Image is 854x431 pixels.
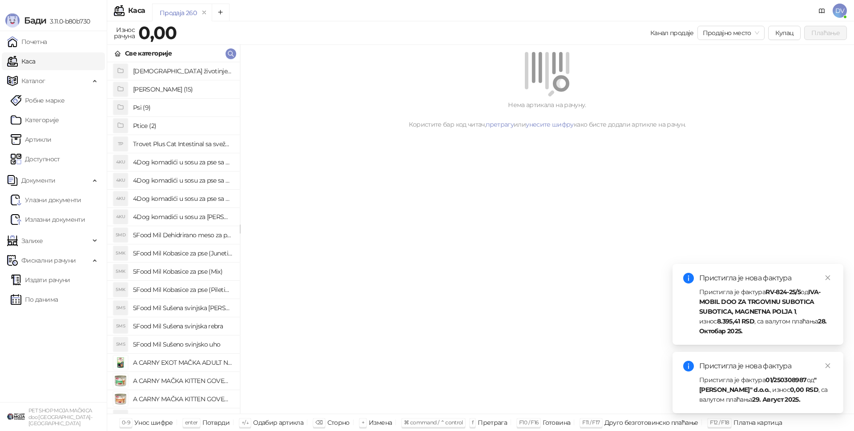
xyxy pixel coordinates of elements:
div: Унос шифре [134,417,173,428]
div: 5MK [113,283,128,297]
div: 4KU [113,155,128,169]
small: PET SHOP MOJA MAČKICA doo [GEOGRAPHIC_DATA]-[GEOGRAPHIC_DATA] [28,407,92,427]
button: Купац [768,26,801,40]
div: Друго безготовинско плаћање [604,417,698,428]
h4: [DEMOGRAPHIC_DATA] životinje (3) [133,64,233,78]
h4: 5Food Mil Sušeno svinjsko uho [133,337,233,351]
span: F12 / F18 [710,419,729,426]
div: ABP [113,410,128,424]
h4: 5Food Mil Kobasice za pse (Piletina) [133,283,233,297]
span: enter [185,419,198,426]
a: Каса [7,52,35,70]
a: По данима [11,291,58,308]
div: 5MS [113,319,128,333]
strong: 8.395,41 RSD [717,317,754,325]
div: Платна картица [733,417,782,428]
div: Готовина [543,417,570,428]
div: 4KU [113,192,128,206]
div: TP [113,137,128,151]
a: Категорије [11,111,59,129]
span: ⌫ [315,419,322,426]
span: Бади [24,15,46,26]
span: Документи [21,172,55,189]
div: 5MD [113,228,128,242]
span: F10 / F16 [519,419,538,426]
a: Документација [815,4,829,18]
div: Сторно [327,417,350,428]
span: Фискални рачуни [21,251,76,269]
img: Logo [5,13,20,28]
div: 5MK [113,264,128,279]
a: ArtikliАртикли [11,131,52,148]
div: Потврди [202,417,230,428]
a: Излазни документи [11,211,85,228]
img: 64x64-companyLogo-9f44b8df-f022-41eb-b7d6-300ad218de09.png [7,408,25,426]
div: 5MS [113,301,128,315]
h4: 5Food Mil Dehidrirano meso za pse [133,228,233,242]
strong: 29. Август 2025. [752,395,800,403]
strong: RV-824-25/5 [765,288,801,296]
strong: "[PERSON_NAME]" d.o.o. [699,376,817,394]
div: Канал продаје [650,28,694,38]
div: Све категорије [125,48,172,58]
span: close [825,275,831,281]
div: Нема артикала на рачуну. Користите бар код читач, или како бисте додали артикле на рачун. [251,100,843,129]
h4: Trovet Plus Cat Intestinal sa svežom ribom (85g) [133,137,233,151]
div: Каса [128,7,145,14]
h4: A CARNY MAČKA KITTEN GOVEDINA,PILETINA I ZEC 200g [133,374,233,388]
a: унесите шифру [526,120,574,128]
a: претрагу [486,120,514,128]
h4: 4Dog komadići u sosu za pse sa piletinom (100g) [133,173,233,188]
div: Износ рачуна [112,24,137,42]
strong: 01/250308987 [765,376,806,384]
img: Slika [113,355,128,370]
h4: A CARNY MAČKA KITTEN GOVEDINA,TELETINA I PILETINA 200g [133,392,233,406]
span: Продајно место [703,26,759,40]
div: 5MK [113,246,128,260]
span: 3.11.0-b80b730 [46,17,90,25]
span: info-circle [683,361,694,371]
a: Робне марке [11,92,64,109]
a: Издати рачуни [11,271,70,289]
span: Каталог [21,72,45,90]
span: + [362,419,364,426]
div: Измена [369,417,392,428]
span: 0-9 [122,419,130,426]
div: 5MS [113,337,128,351]
span: info-circle [683,273,694,283]
div: Одабир артикла [253,417,303,428]
h4: 5Food Mil Sušena svinjska rebra [133,319,233,333]
h4: [PERSON_NAME] (15) [133,82,233,96]
div: 4KU [113,210,128,224]
div: 4KU [113,173,128,188]
span: DV [833,4,847,18]
strong: 0,00 [138,22,177,44]
span: close [825,363,831,369]
div: Продаја 260 [160,8,197,18]
span: F11 / F17 [582,419,600,426]
h4: 4Dog komadići u sosu za pse sa govedinom (100g) [133,155,233,169]
h4: 5Food Mil Kobasice za pse (Junetina) [133,246,233,260]
h4: 4Dog komadići u sosu za pse sa piletinom i govedinom (4x100g) [133,192,233,206]
strong: IVA-MOBIL DOO ZA TRGOVINU SUBOTICA SUBOTICA, MAGNETNA POLJA 1 [699,288,820,315]
div: Пристигла је фактура од , износ , са валутом плаћања [699,287,833,336]
h4: ADIVA Biotic Powder (1 kesica) [133,410,233,424]
h4: A CARNY EXOT MAČKA ADULT NOJ 85g [133,355,233,370]
span: ↑/↓ [242,419,249,426]
a: Доступност [11,150,60,168]
img: Slika [113,374,128,388]
button: Плаћање [804,26,847,40]
img: Slika [113,392,128,406]
h4: 5Food Mil Sušena svinjska [PERSON_NAME] [133,301,233,315]
span: ⌘ command / ⌃ control [404,419,463,426]
div: Пристигла је нова фактура [699,273,833,283]
span: Залихе [21,232,43,250]
div: Претрага [478,417,507,428]
h4: 5Food Mil Kobasice za pse (Mix) [133,264,233,279]
strong: 0,00 RSD [790,386,818,394]
div: Пристигла је фактура од , износ , са валутом плаћања [699,375,833,404]
a: Close [823,273,833,283]
span: f [472,419,473,426]
a: Close [823,361,833,371]
div: grid [107,62,240,414]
